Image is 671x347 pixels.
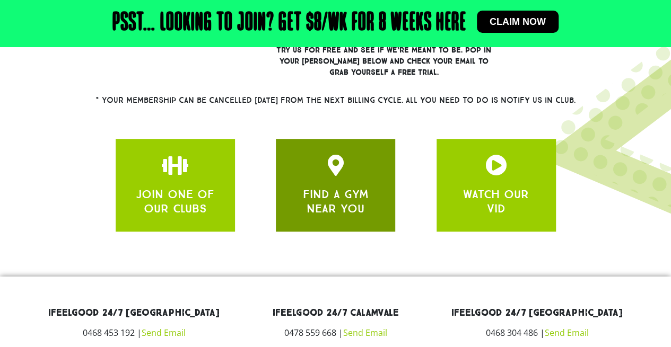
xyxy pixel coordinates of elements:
a: ifeelgood 24/7 [GEOGRAPHIC_DATA] [451,307,623,319]
span: Claim now [490,17,546,26]
a: JOIN ONE OF OUR CLUBS [136,187,214,215]
a: apbct__label_id__gravity_form [485,155,507,176]
a: Send Email [343,327,387,339]
a: FIND A GYM NEAR YOU [303,187,369,215]
a: Send Email [544,327,588,339]
h2: * Your membership can be cancelled [DATE] from the next billing cycle. All you need to do is noti... [57,96,614,104]
h3: 0468 453 192 | [41,328,227,337]
a: Send Email [141,327,185,339]
a: ifeelgood 24/7 [GEOGRAPHIC_DATA] [48,307,220,319]
h3: 0478 559 668 | [242,328,428,337]
a: apbct__label_id__gravity_form [164,155,186,176]
a: apbct__label_id__gravity_form [325,155,346,176]
h2: Psst… Looking to join? Get $8/wk for 8 weeks here [112,11,466,36]
h3: Try us for free and see if we’re meant to be. Pop in your [PERSON_NAME] below and check your emai... [269,45,499,78]
h3: 0468 304 486 | [444,328,630,337]
a: Claim now [477,11,559,33]
a: ifeelgood 24/7 Calamvale [272,307,398,319]
a: WATCH OUR VID [463,187,529,215]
